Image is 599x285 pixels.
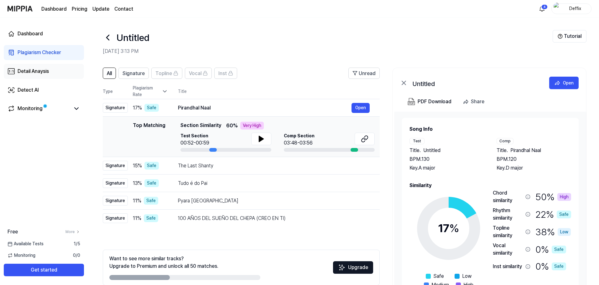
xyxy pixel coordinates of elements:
[133,197,141,205] span: 11 %
[471,98,484,106] div: Share
[535,207,571,222] div: 22 %
[549,77,579,89] button: Open
[178,180,370,187] div: Tudo é do Pai
[133,85,168,98] div: Plagiarism Rate
[558,34,563,39] img: Help
[4,264,84,276] button: Get started
[178,215,370,222] div: 100 AÑOS DEL SUEÑO DEL CHEPA (CREO EN TI)
[8,252,35,259] span: Monitoring
[185,68,212,79] button: Vocal
[178,104,352,112] div: Pirandhal Naal
[438,220,459,237] div: 17
[103,84,128,99] th: Type
[178,162,370,170] div: The Last Shanty
[460,95,489,108] button: Share
[557,211,571,218] div: Safe
[72,5,87,13] a: Pricing
[535,189,571,204] div: 50 %
[510,147,541,154] span: Pirandhal Naal
[537,4,547,14] button: 알림4
[284,139,315,147] div: 03:48-03:56
[409,147,421,154] span: Title .
[493,263,523,270] div: Inst similarity
[4,45,84,60] a: Plagiarism Checker
[552,262,566,270] div: Safe
[557,193,571,201] div: High
[493,242,523,257] div: Vocal similarity
[535,224,571,239] div: 38 %
[133,215,141,222] span: 11 %
[409,164,484,172] div: Key. A major
[8,105,70,112] a: Monitoring
[18,49,61,56] div: Plagiarism Checker
[133,162,142,170] span: 15 %
[144,162,159,170] div: Safe
[563,5,587,12] div: Deffix
[103,213,128,223] div: Signature
[103,161,128,170] div: Signature
[409,125,571,133] h2: Song Info
[552,246,566,253] div: Safe
[497,164,571,172] div: Key. D major
[133,180,142,187] span: 13 %
[558,228,571,236] div: Low
[352,103,370,113] button: Open
[333,267,373,272] a: SparklesUpgrade
[180,122,221,130] span: Section Similarity
[122,70,145,77] span: Signature
[413,79,538,87] div: Untitled
[144,179,159,187] div: Safe
[226,122,238,130] span: 60 %
[4,83,84,98] a: Detect AI
[493,224,523,239] div: Topline similarity
[240,122,264,130] div: Very High
[41,5,67,13] a: Dashboard
[409,182,571,189] h2: Similarity
[107,70,112,77] span: All
[92,5,109,13] a: Update
[423,147,440,154] span: Untitled
[418,98,451,106] div: PDF Download
[103,196,128,206] div: Signature
[338,264,346,271] img: Sparkles
[497,147,508,154] span: Title .
[497,138,513,144] div: Comp
[118,68,149,79] button: Signature
[73,252,80,259] span: 0 / 0
[541,4,548,9] div: 4
[133,122,165,152] div: Top Matching
[65,229,80,235] a: More
[144,197,158,205] div: Safe
[155,70,172,77] span: Topline
[538,5,546,13] img: 알림
[218,70,227,77] span: Inst
[497,155,571,163] div: BPM. 120
[180,133,209,139] span: Test Section
[493,189,523,204] div: Chord similarity
[103,178,128,188] div: Signature
[535,259,566,273] div: 0 %
[284,133,315,139] span: Comp Section
[133,104,142,112] span: 17 %
[563,79,574,86] div: Open
[333,261,373,274] button: Upgrade
[554,3,561,15] img: profile
[449,221,459,235] span: %
[462,272,471,280] span: Low
[408,98,415,105] img: PDF Download
[551,3,591,14] button: profileDeffix
[189,70,201,77] span: Vocal
[493,207,523,222] div: Rhythm similarity
[433,272,444,280] span: Safe
[18,105,43,112] div: Monitoring
[406,95,453,108] button: PDF Download
[151,68,182,79] button: Topline
[535,242,566,257] div: 0 %
[74,241,80,247] span: 1 / 5
[103,48,553,55] h2: [DATE] 3:13 PM
[359,70,376,77] span: Unread
[214,68,237,79] button: Inst
[409,138,425,144] div: Test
